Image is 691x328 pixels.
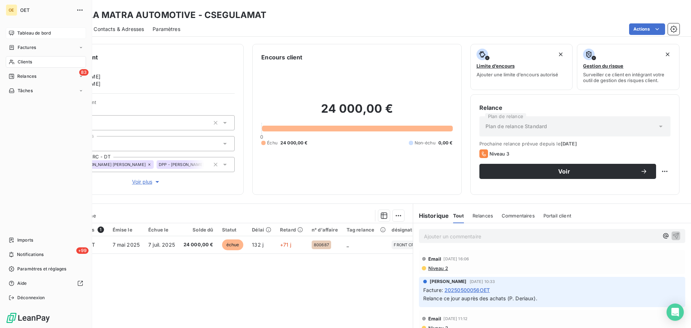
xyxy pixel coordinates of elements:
span: +99 [76,247,89,254]
span: 1 [98,226,104,233]
div: n° d'affaire [312,227,338,233]
span: Ajouter une limite d’encours autorisé [477,72,558,77]
div: Retard [280,227,303,233]
span: 800687 [314,243,329,247]
div: Tag relance [347,227,383,233]
span: [DATE] 10:33 [470,279,495,284]
span: Gestion du risque [583,63,623,69]
button: Limite d’encoursAjouter une limite d’encours autorisé [470,44,573,90]
div: désignation [392,227,428,233]
span: Email [428,256,442,262]
a: Aide [6,278,86,289]
span: Tout [453,213,464,219]
span: 24 000,00 € [184,241,213,248]
div: Échue le [148,227,175,233]
div: Statut [222,227,244,233]
button: Voir [479,164,656,179]
span: Contacts & Adresses [94,26,144,33]
span: 24 000,00 € [280,140,308,146]
span: Non-échu [415,140,435,146]
span: _ [347,242,349,248]
span: Commentaires [502,213,535,219]
h6: Informations client [44,53,235,62]
span: 132 j [252,242,263,248]
div: Solde dû [184,227,213,233]
span: Déconnexion [17,295,45,301]
button: Actions [629,23,665,35]
span: 83 [79,69,89,76]
span: [PERSON_NAME] [430,278,467,285]
span: +71 j [280,242,291,248]
span: Niveau 2 [428,265,448,271]
span: Niveau 3 [489,151,509,157]
span: Paramètres et réglages [17,266,66,272]
span: Clients [18,59,32,65]
h6: Encours client [261,53,302,62]
input: Ajouter une valeur [204,161,210,168]
button: Gestion du risqueSurveiller ce client en intégrant votre outil de gestion des risques client. [577,44,679,90]
div: Délai [252,227,271,233]
span: [DATE] 16:06 [443,257,469,261]
span: 0,00 € [438,140,453,146]
span: Tâches [18,87,33,94]
span: Facture : [423,286,443,294]
span: Voir plus [132,178,161,185]
span: Portail client [543,213,571,219]
span: FRONT CRADDLE WELDING ASSEMBLY [394,243,425,247]
span: Prochaine relance prévue depuis le [479,141,670,147]
img: Logo LeanPay [6,312,50,324]
div: OE [6,4,17,16]
span: Propriétés Client [58,99,235,109]
h2: 24 000,00 € [261,102,452,123]
span: DPP - [PERSON_NAME] [159,162,204,167]
h6: Historique [413,211,449,220]
span: Voir [488,169,640,174]
span: [DATE] [561,141,577,147]
span: Relance ce jour auprès des achats (P. Deriaux). [423,295,537,301]
h3: SEGULA MATRA AUTOMOTIVE - CSEGULAMAT [63,9,266,22]
span: Imports [17,237,33,243]
span: Factures [18,44,36,51]
span: Échu [267,140,277,146]
span: Surveiller ce client en intégrant votre outil de gestion des risques client. [583,72,673,83]
span: 0 [260,134,263,140]
span: Aide [17,280,27,287]
div: Émise le [113,227,140,233]
span: Tableau de bord [17,30,51,36]
span: [DATE] 11:12 [443,316,468,321]
span: Limite d’encours [477,63,515,69]
div: Open Intercom Messenger [667,304,684,321]
span: 7 juil. 2025 [148,242,175,248]
span: Email [428,316,442,322]
span: Relances [473,213,493,219]
span: Relances [17,73,36,80]
span: OET [20,7,72,13]
span: 20250500056OET [444,286,490,294]
span: 7 mai 2025 [113,242,140,248]
span: Plan de relance Standard [485,123,547,130]
span: DPP - [PERSON_NAME] [PERSON_NAME] [66,162,146,167]
button: Voir plus [58,178,235,186]
span: Paramètres [153,26,180,33]
h6: Relance [479,103,670,112]
span: Notifications [17,251,44,258]
span: échue [222,239,244,250]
